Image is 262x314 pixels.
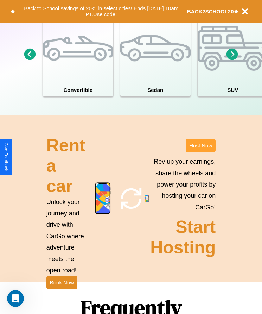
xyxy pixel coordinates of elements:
[46,276,77,289] button: Book Now
[145,195,149,202] img: phone
[120,83,191,96] h4: Sedan
[95,182,111,214] img: phone
[46,196,87,276] p: Unlock your journey and drive with CarGo where adventure meets the open road!
[4,143,8,171] div: Give Feedback
[187,8,234,14] b: BACK2SCHOOL20
[15,4,187,19] button: Back to School savings of 20% in select cities! Ends [DATE] 10am PT.Use code:
[7,290,24,307] iframe: Intercom live chat
[43,83,113,96] h4: Convertible
[186,139,216,152] button: Host Now
[46,135,87,196] h2: Rent a car
[150,156,216,213] p: Rev up your earnings, share the wheels and power your profits by hosting your car on CarGo!
[150,217,216,258] h2: Start Hosting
